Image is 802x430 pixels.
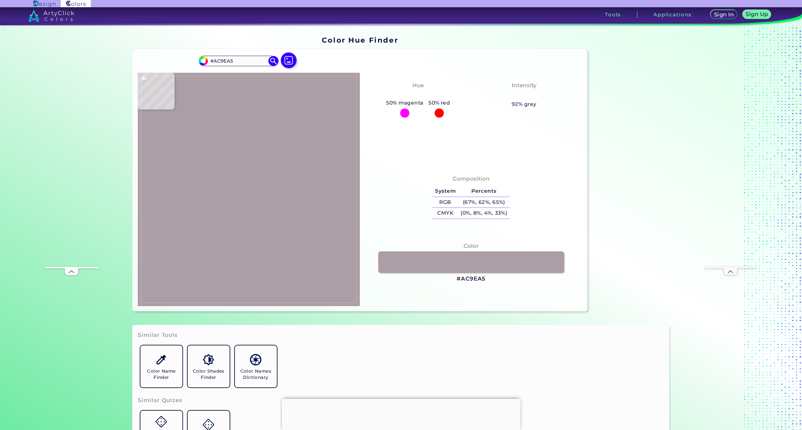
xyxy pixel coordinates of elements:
h4: Composition [453,174,490,184]
h5: CMYK [432,208,458,219]
h3: #AC9EA5 [457,275,485,283]
img: icon_color_names_dictionary.svg [250,354,261,365]
iframe: Advertisement [282,399,521,428]
h4: Color [463,241,479,251]
img: 16984300-5629-42c2-a9f6-1c4f717932c4 [141,76,357,303]
img: logo_artyclick_colors_white.svg [28,10,74,22]
input: type color.. [208,56,269,65]
h5: 50% red [426,99,453,107]
h5: Color Name Finder [143,368,180,381]
h5: Sign Up [745,11,769,17]
h5: Color Names Dictionary [237,368,274,381]
h4: Hue [412,81,424,90]
iframe: Advertisement [704,70,757,267]
img: icon_color_name_finder.svg [155,354,167,365]
h5: Percents [458,186,510,197]
img: icon_color_shades.svg [203,354,214,365]
img: icon search [268,56,278,66]
img: icon_game.svg [155,416,167,427]
a: Sign Up [742,10,772,19]
iframe: Advertisement [45,70,98,267]
h3: Almost None [501,91,547,99]
h4: Intensity [512,81,537,90]
h3: Similar Quizes [138,397,182,404]
h5: (0%, 8%, 4%, 33%) [458,208,510,219]
h5: 92% grey [512,100,537,108]
a: Color Names Dictionary [232,343,279,390]
h5: (67%, 62%, 65%) [458,197,510,208]
img: ArtyClick Design logo [33,1,55,7]
img: icon picture [281,52,297,68]
a: Color Shades Finder [185,343,232,390]
h5: RGB [432,197,458,208]
h3: Tools [605,12,621,17]
h3: Applications [653,12,692,17]
iframe: Advertisement [590,34,672,314]
h1: Color Hue Finder [322,35,398,45]
h3: Similar Tools [138,331,178,339]
h5: Color Shades Finder [190,368,227,381]
h5: 50% magenta [384,99,426,107]
h3: Magenta-Red [395,91,442,99]
h5: Sign In [714,12,734,17]
h5: System [432,186,458,197]
a: Color Name Finder [138,343,185,390]
a: Sign In [710,10,738,19]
